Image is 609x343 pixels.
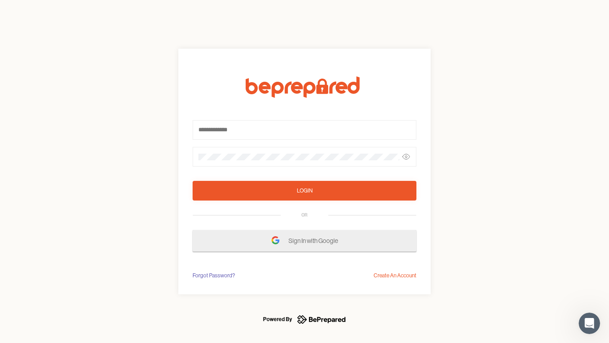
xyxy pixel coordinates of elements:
button: Login [193,181,416,201]
div: Create An Account [374,271,416,280]
div: Forgot Password? [193,271,235,280]
span: Sign In with Google [288,233,342,249]
iframe: Intercom live chat [579,313,600,334]
div: Login [297,186,313,195]
div: Powered By [263,314,292,325]
div: OR [301,212,308,219]
button: Sign In with Google [193,230,416,251]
